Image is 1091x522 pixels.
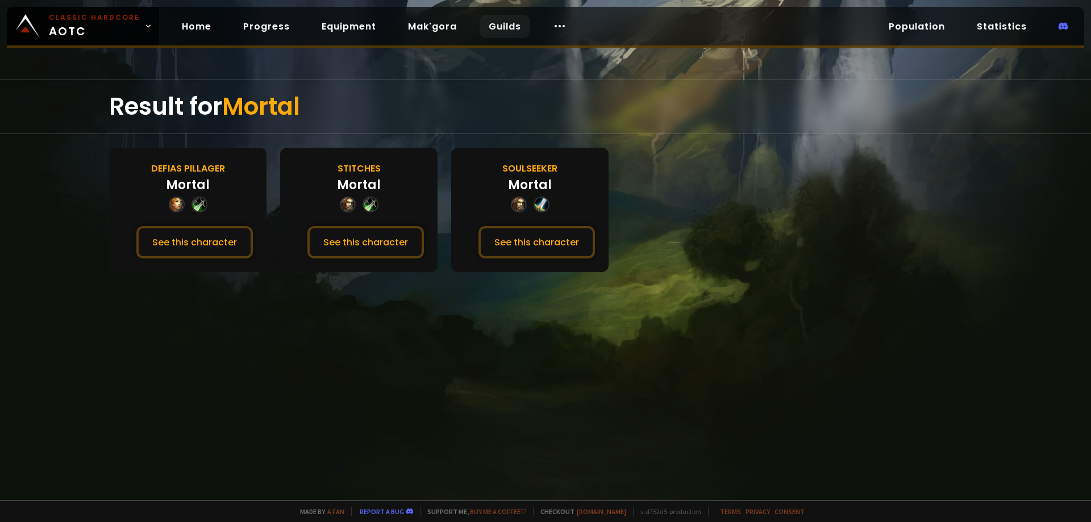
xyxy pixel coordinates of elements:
button: See this character [478,226,595,258]
span: Mortal [222,90,300,123]
div: Mortal [166,176,210,194]
a: Mak'gora [399,15,466,38]
a: [DOMAIN_NAME] [577,507,626,516]
span: v. d752d5 - production [633,507,701,516]
a: Classic HardcoreAOTC [7,7,159,45]
a: Progress [234,15,299,38]
div: Mortal [508,176,552,194]
span: Made by [293,507,344,516]
span: Checkout [533,507,626,516]
button: See this character [307,226,424,258]
a: Home [173,15,220,38]
div: Stitches [338,161,381,176]
small: Classic Hardcore [49,12,140,23]
a: Report a bug [360,507,404,516]
a: Guilds [480,15,530,38]
a: Privacy [746,507,770,516]
div: Mortal [337,176,381,194]
a: Population [880,15,954,38]
span: Support me, [420,507,526,516]
div: Defias Pillager [151,161,225,176]
a: a fan [327,507,344,516]
a: Consent [774,507,805,516]
a: Equipment [313,15,385,38]
div: Result for [109,80,982,133]
button: See this character [136,226,253,258]
a: Statistics [968,15,1036,38]
a: Terms [720,507,741,516]
div: Soulseeker [502,161,557,176]
a: Buy me a coffee [470,507,526,516]
span: AOTC [49,12,140,40]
